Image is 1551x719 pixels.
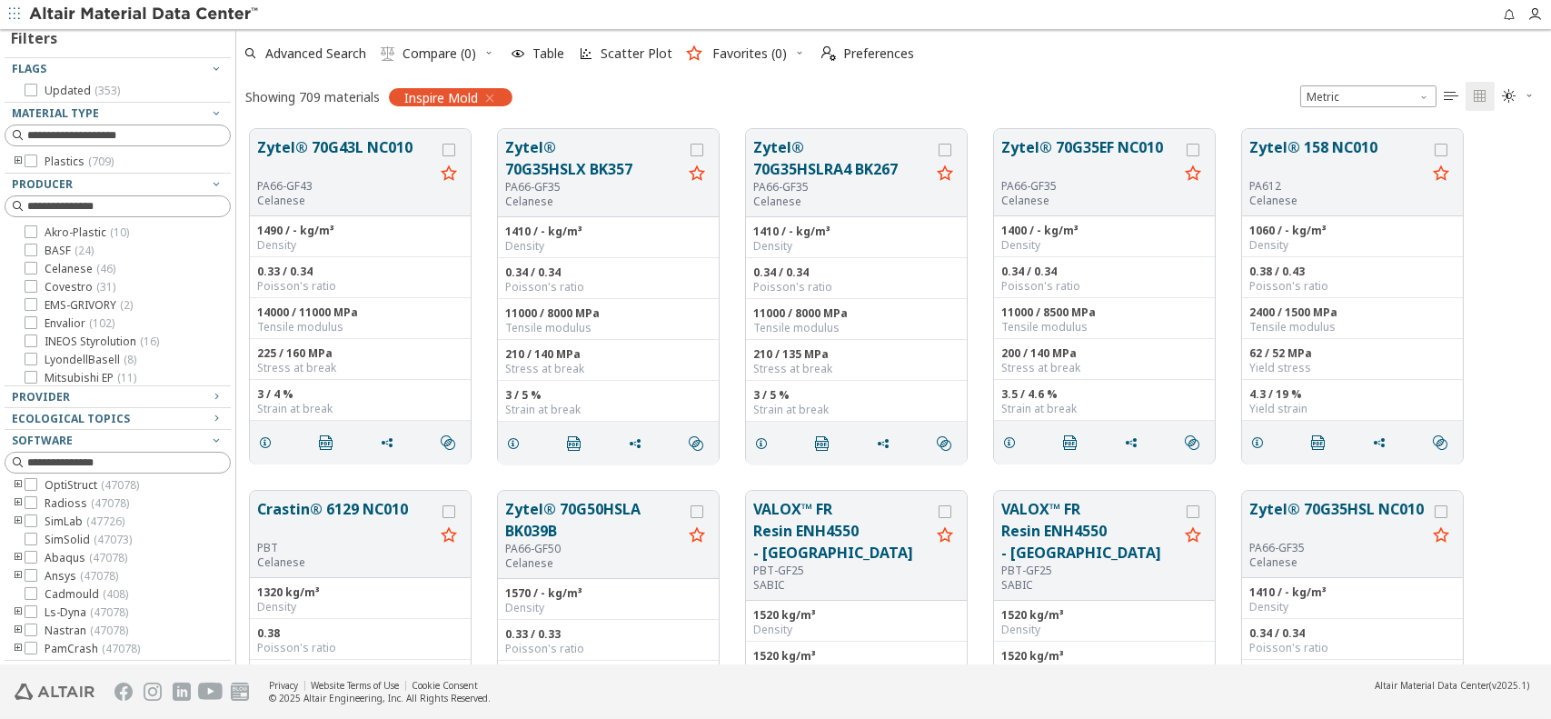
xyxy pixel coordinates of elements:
[257,305,463,320] div: 14000 / 11000 MPa
[753,664,959,678] div: Density
[257,179,434,194] div: PA66-GF43
[1249,600,1456,614] div: Density
[505,306,711,321] div: 11000 / 8000 MPa
[930,522,959,551] button: Favorite
[1001,623,1208,637] div: Density
[45,605,128,620] span: Ls-Dyna
[45,298,133,313] span: EMS-GRIVORY
[91,495,129,511] span: ( 47078 )
[257,387,463,402] div: 3 / 4 %
[5,14,66,57] div: Filters
[257,320,463,335] div: Tensile modulus
[269,692,491,704] div: © 2025 Altair Engineering, Inc. All Rights Reserved.
[753,265,959,280] div: 0.34 / 0.34
[236,115,1551,665] div: grid
[1249,238,1456,253] div: Density
[1425,424,1463,461] button: Similar search
[94,532,132,547] span: ( 47073 )
[140,334,159,349] span: ( 16 )
[1001,664,1208,678] div: Density
[45,371,136,385] span: Mitsubishi EP
[110,225,129,240] span: ( 10 )
[753,623,959,637] div: Density
[559,425,597,462] button: PDF Download
[441,435,455,450] i: 
[257,224,463,238] div: 1490 / - kg/m³
[29,5,261,24] img: Altair Material Data Center
[505,498,682,542] button: Zytel® 70G50HSLA BK039B
[1001,608,1208,623] div: 1520 kg/m³
[1375,679,1489,692] span: Altair Material Data Center
[1502,89,1516,104] i: 
[1473,89,1487,104] i: 
[80,568,118,584] span: ( 47078 )
[1055,424,1093,461] button: PDF Download
[1116,424,1154,461] button: Share
[1249,541,1427,555] div: PA66-GF35
[505,642,711,656] div: Poisson's ratio
[12,642,25,656] i: toogle group
[103,586,128,602] span: ( 408 )
[1249,320,1456,335] div: Tensile modulus
[257,265,463,279] div: 0.33 / 0.34
[257,194,434,208] p: Celanese
[1063,435,1078,450] i: 
[1249,641,1456,655] div: Poisson's ratio
[682,160,711,189] button: Favorite
[753,195,930,209] p: Celanese
[505,388,711,403] div: 3 / 5 %
[86,514,124,529] span: ( 47726 )
[1001,136,1178,179] button: Zytel® 70G35EF NC010
[505,601,711,615] div: Density
[12,176,73,192] span: Producer
[753,347,959,362] div: 210 / 135 MPa
[1249,265,1456,279] div: 0.38 / 0.43
[381,46,395,61] i: 
[753,321,959,335] div: Tensile modulus
[1001,564,1178,578] div: PBT-GF25
[994,424,1032,461] button: Details
[12,61,46,76] span: Flags
[1001,179,1178,194] div: PA66-GF35
[12,496,25,511] i: toogle group
[505,225,711,239] div: 1410 / - kg/m³
[101,477,139,493] span: ( 47078 )
[1001,279,1208,294] div: Poisson's ratio
[1300,85,1437,107] span: Metric
[753,280,959,295] div: Poisson's ratio
[319,435,333,450] i: 
[1249,224,1456,238] div: 1060 / - kg/m³
[257,402,463,416] div: Strain at break
[498,425,536,462] button: Details
[45,244,94,258] span: BASF
[753,608,959,623] div: 1520 kg/m³
[372,424,410,461] button: Share
[505,586,711,601] div: 1570 / - kg/m³
[1001,224,1208,238] div: 1400 / - kg/m³
[5,430,231,452] button: Software
[45,262,115,276] span: Celanese
[1178,160,1208,189] button: Favorite
[505,321,711,335] div: Tensile modulus
[269,679,298,692] a: Privacy
[1001,305,1208,320] div: 11000 / 8500 MPa
[505,280,711,295] div: Poisson's ratio
[1001,498,1178,564] button: VALOX™ FR Resin ENH4550 - [GEOGRAPHIC_DATA]
[434,522,463,551] button: Favorite
[45,335,159,349] span: INEOS Styrolution
[1495,82,1542,111] button: Theme
[929,425,967,462] button: Similar search
[45,155,114,169] span: Plastics
[45,225,129,240] span: Akro-Plastic
[45,514,124,529] span: SimLab
[12,411,130,426] span: Ecological Topics
[45,84,120,98] span: Updated
[753,362,959,376] div: Stress at break
[12,105,99,121] span: Material Type
[1001,402,1208,416] div: Strain at break
[753,239,959,254] div: Density
[96,279,115,295] span: ( 31 )
[1249,585,1456,600] div: 1410 / - kg/m³
[257,555,434,570] p: Celanese
[1177,424,1215,461] button: Similar search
